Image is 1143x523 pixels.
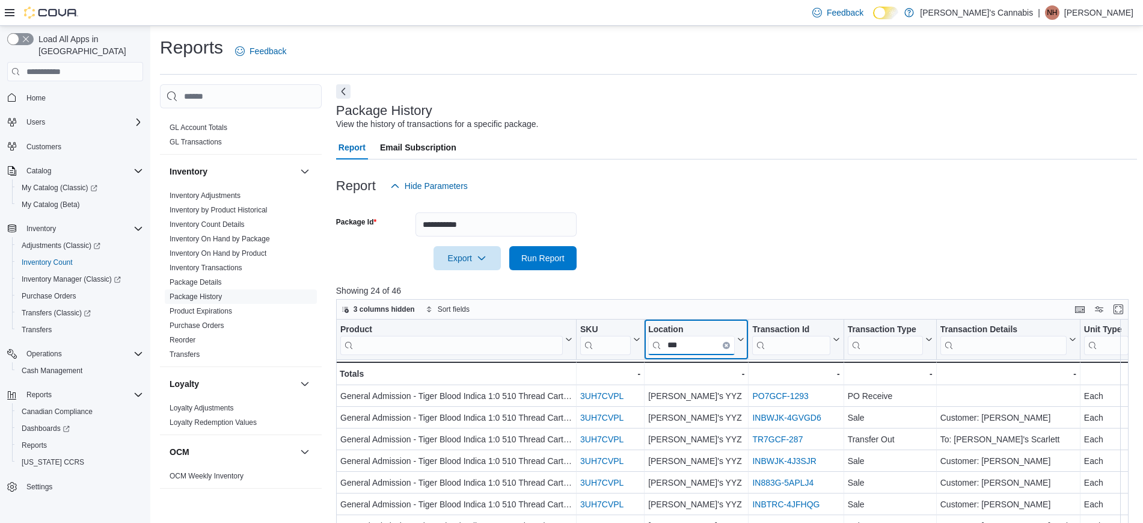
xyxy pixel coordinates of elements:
div: Sale [847,454,932,469]
div: Sale [847,476,932,491]
button: Hide Parameters [385,174,473,198]
a: Adjustments (Classic) [12,237,148,254]
span: Dark Mode [873,19,874,20]
span: Transfers (Classic) [17,306,143,320]
span: Purchase Orders [170,321,224,330]
div: General Admission - Tiger Blood Indica 1:0 510 Thread Cartridge - 0.95g [340,411,572,426]
div: SKU URL [580,324,631,355]
span: Home [26,93,46,103]
span: Users [22,115,143,129]
button: Inventory [170,166,295,178]
span: Transfers [22,325,52,335]
a: Inventory Manager (Classic) [17,272,126,286]
div: Location [648,324,735,355]
div: Product [340,324,563,355]
div: SKU [580,324,631,336]
a: My Catalog (Classic) [17,181,102,195]
button: Display options [1092,302,1106,317]
div: Transaction Type [847,324,922,355]
a: Cash Management [17,364,87,378]
a: Product Expirations [170,307,232,315]
div: Each [1084,389,1138,404]
span: Inventory On Hand by Package [170,234,270,244]
button: Products [298,498,312,513]
div: - [580,367,640,381]
button: Catalog [2,162,148,179]
span: Cash Management [22,366,82,376]
div: Transaction Details [940,324,1067,355]
div: Customer: [PERSON_NAME] [940,498,1076,512]
span: Export [441,246,494,270]
a: Feedback [230,39,291,63]
div: Finance [160,120,322,154]
button: Product [340,324,572,355]
a: 3UH7CVPL [580,392,624,401]
a: GL Transactions [170,138,222,146]
div: Nicole H [1045,5,1059,20]
p: [PERSON_NAME]'s Cannabis [920,5,1033,20]
div: - [1084,367,1138,381]
span: Reports [17,438,143,453]
h3: Package History [336,104,432,118]
button: OCM [298,445,312,459]
h1: Reports [160,36,223,60]
a: [US_STATE] CCRS [17,455,89,469]
span: Operations [26,349,62,359]
button: Transaction Details [940,324,1076,355]
a: Adjustments (Classic) [17,238,105,253]
button: Unit Type [1084,324,1138,355]
span: OCM Weekly Inventory [170,471,244,481]
button: Products [170,500,295,512]
span: Transfers [17,323,143,337]
h3: Inventory [170,166,207,178]
a: 3UH7CVPL [580,500,624,510]
div: General Admission - Tiger Blood Indica 1:0 510 Thread Cartridge - 0.95g [340,433,572,447]
span: Catalog [26,166,51,176]
span: Cash Management [17,364,143,378]
span: Adjustments (Classic) [22,241,100,250]
a: Customers [22,140,66,154]
a: Canadian Compliance [17,404,97,419]
span: Run Report [521,252,565,264]
button: LocationClear input [648,324,744,355]
span: Hide Parameters [405,180,468,192]
button: Reports [12,437,148,454]
span: My Catalog (Beta) [17,197,143,212]
div: Transaction Details [940,324,1067,336]
div: - [648,367,744,381]
button: Clear input [723,342,730,349]
div: - [752,367,839,381]
span: Customers [26,142,61,152]
span: Email Subscription [380,135,456,159]
a: Inventory Adjustments [170,191,241,200]
button: Users [22,115,50,129]
button: Canadian Compliance [12,403,148,420]
h3: Products [170,500,206,512]
h3: Report [336,179,376,193]
span: Product Expirations [170,306,232,316]
a: Home [22,91,51,105]
button: Inventory [2,220,148,237]
span: My Catalog (Classic) [22,183,97,193]
span: Package Details [170,277,222,287]
a: Transfers (Classic) [17,306,96,320]
span: Canadian Compliance [17,404,143,419]
div: [PERSON_NAME]'s YYZ [648,476,744,491]
span: Settings [22,479,143,494]
div: General Admission - Tiger Blood Indica 1:0 510 Thread Cartridge - 0.95g [340,389,572,404]
p: [PERSON_NAME] [1064,5,1133,20]
h3: Loyalty [170,378,199,390]
span: Washington CCRS [17,455,143,469]
a: Loyalty Redemption Values [170,418,257,427]
a: GL Account Totals [170,123,227,132]
button: My Catalog (Beta) [12,196,148,213]
button: Purchase Orders [12,288,148,305]
a: Purchase Orders [17,289,81,303]
a: Package History [170,292,222,301]
span: Reports [26,390,52,400]
div: Transaction Type [847,324,922,336]
div: Transaction Id [752,324,830,336]
input: Dark Mode [873,7,898,19]
div: Unit Type [1084,324,1129,336]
